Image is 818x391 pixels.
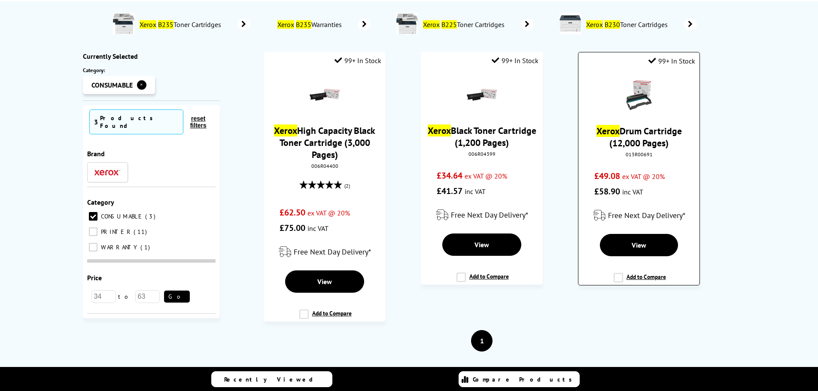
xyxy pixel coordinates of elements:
[459,371,580,387] a: Compare Products
[100,114,179,130] div: Products Found
[422,13,534,36] a: Xerox B225Toner Cartridges
[276,20,346,29] span: Warranties
[310,80,340,110] img: Xerox-HC-BlackToner-006R04400-Small.gif
[622,172,665,181] span: ex VAT @ 20%
[134,228,149,236] span: 11
[280,207,305,218] span: £62.50
[344,178,350,194] span: (2)
[451,210,528,220] span: Free Next Day Delivery*
[442,233,521,256] a: View
[585,151,693,158] div: 013R00691
[94,118,98,126] span: 3
[137,80,146,90] button: ✕
[422,20,508,29] span: Toner Cartridges
[437,170,462,181] span: £34.64
[211,371,332,387] a: Recently Viewed
[473,376,577,383] span: Compare Products
[317,277,332,286] span: View
[586,20,603,29] mark: Xerox
[585,13,697,36] a: Xerox B230Toner Cartridges
[99,243,140,251] span: WARRANTY
[594,170,620,182] span: £49.08
[94,170,120,176] img: Xerox
[91,290,116,303] input: 34
[268,240,381,264] div: modal_delivery
[441,20,457,29] mark: B225
[583,203,695,227] div: modal_delivery
[87,149,105,158] span: Brand
[89,243,97,252] input: WARRANTY 1
[428,124,536,149] a: XeroxBlack Toner Cartridge (1,200 Pages)
[280,222,305,233] span: £75.00
[600,234,678,256] a: View
[139,13,250,36] a: Xerox B235Toner Cartridges
[99,228,133,236] span: PRINTER
[91,81,133,89] span: CONSUMABLE
[465,172,507,180] span: ex VAT @ 20%
[474,240,489,249] span: View
[274,124,375,161] a: XeroxHigh Capacity Black Toner Cartridge (3,000 Pages)
[605,20,620,29] mark: B230
[296,20,311,29] mark: B235
[270,163,379,169] div: 006R04400
[456,273,509,289] label: Add to Compare
[277,20,294,29] mark: Xerox
[140,243,152,251] span: 1
[594,186,620,197] span: £58.90
[585,20,672,29] span: Toner Cartridges
[87,198,114,206] span: Category
[465,187,486,196] span: inc VAT
[116,293,135,300] span: to
[427,151,536,157] div: 006R04399
[158,20,173,29] mark: B235
[596,125,682,149] a: XeroxDrum Cartridge (12,000 Pages)
[437,185,462,197] span: £41.57
[83,52,220,61] div: Currently Selected
[113,13,134,34] img: B235V_DNI-conspage.jpg
[632,241,646,249] span: View
[139,20,225,29] span: Toner Cartridges
[648,57,695,65] div: 99+ In Stock
[140,20,156,29] mark: Xerox
[492,56,538,65] div: 99+ In Stock
[224,376,322,383] span: Recently Viewed
[608,210,685,220] span: Free Next Day Delivery*
[396,13,418,34] img: B225V_DNI-conspage.jpg
[467,80,497,110] img: Xerox-Std-BlackToner-006R04399-Small.gif
[294,247,371,257] span: Free Next Day Delivery*
[89,227,97,236] input: PRINTER 11
[307,209,350,217] span: ex VAT @ 20%
[89,212,97,221] input: CONSUMABLE 3
[135,290,160,303] input: 63
[183,115,213,129] button: reset filters
[274,124,297,136] mark: Xerox
[425,203,538,227] div: modal_delivery
[299,309,352,326] label: Add to Compare
[276,18,371,30] a: Xerox B235Warranties
[285,270,364,293] a: View
[624,80,654,110] img: Xerox-013R00691-Drum-Small.gif
[560,13,581,34] img: B230V_DNI-conspage.jpg
[596,125,620,137] mark: Xerox
[145,212,158,220] span: 3
[83,67,179,74] span: Category :
[99,212,144,220] span: CONSUMABLE
[164,291,190,303] button: Go
[423,20,440,29] mark: Xerox
[334,56,381,65] div: 99+ In Stock
[307,224,328,233] span: inc VAT
[87,273,102,282] span: Price
[614,273,666,289] label: Add to Compare
[428,124,451,136] mark: Xerox
[622,188,643,196] span: inc VAT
